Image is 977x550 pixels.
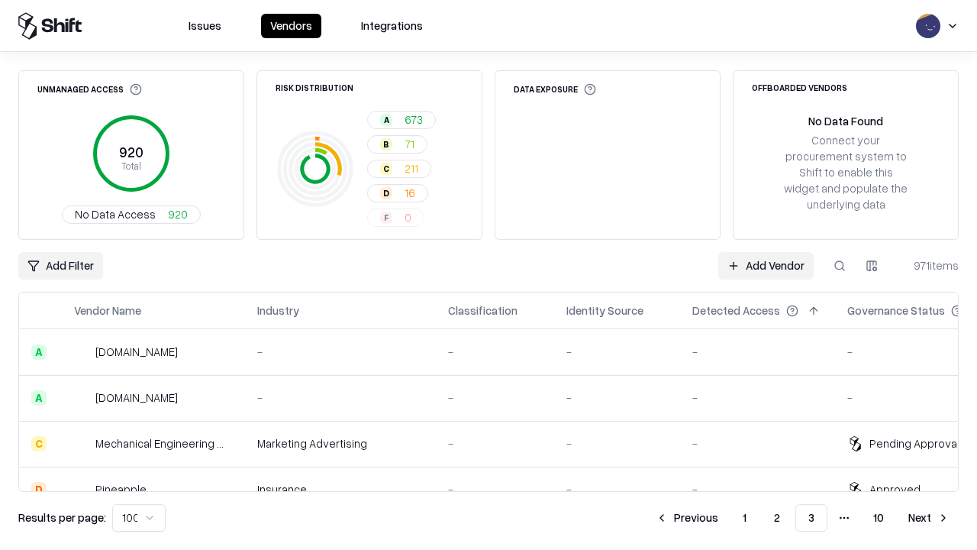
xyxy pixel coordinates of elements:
div: - [257,344,424,360]
div: [DOMAIN_NAME] [95,390,178,406]
div: C [380,163,392,175]
button: Add Filter [18,252,103,280]
div: Pineapple [95,481,147,497]
button: Previous [646,504,727,532]
div: Governance Status [847,302,945,319]
span: 920 [168,206,188,222]
div: D [380,187,392,199]
tspan: Total [121,160,141,172]
a: Add Vendor [718,252,814,280]
span: 211 [405,160,418,176]
div: - [692,344,823,360]
span: 673 [405,112,423,128]
div: Risk Distribution [276,83,353,92]
span: 16 [405,185,415,201]
div: - [448,481,542,497]
p: Results per page: [18,510,106,526]
div: - [566,481,668,497]
div: Connect your procurement system to Shift to enable this widget and populate the underlying data [782,132,909,213]
div: - [692,390,823,406]
div: Classification [448,302,518,319]
button: 1 [730,504,759,532]
div: - [448,390,542,406]
div: [DOMAIN_NAME] [95,344,178,360]
div: - [566,344,668,360]
button: C211 [367,160,431,178]
div: - [566,390,668,406]
img: Mechanical Engineering World [74,436,89,451]
button: Next [899,504,959,532]
div: A [31,345,47,360]
div: - [448,344,542,360]
div: 971 items [898,257,959,273]
button: A673 [367,111,436,129]
div: Insurance [257,481,424,497]
div: C [31,436,47,451]
div: - [692,481,823,497]
div: No Data Found [808,113,883,129]
div: A [31,390,47,406]
img: madisonlogic.com [74,390,89,406]
div: Unmanaged Access [37,83,142,95]
div: Marketing Advertising [257,435,424,451]
div: - [448,435,542,451]
span: 71 [405,136,414,152]
div: Approved [869,481,921,497]
button: D16 [367,184,428,202]
div: Data Exposure [514,83,596,95]
div: D [31,482,47,497]
div: Mechanical Engineering World [95,435,233,451]
span: No Data Access [75,206,156,222]
div: - [692,435,823,451]
tspan: 920 [119,144,143,160]
button: 2 [762,504,792,532]
nav: pagination [646,504,959,532]
div: Vendor Name [74,302,141,319]
div: Detected Access [692,302,780,319]
button: Issues [179,14,231,38]
div: Pending Approval [869,435,959,451]
button: B71 [367,135,427,154]
button: 3 [795,504,827,532]
button: No Data Access920 [62,205,201,224]
div: Offboarded Vendors [752,83,847,92]
div: - [566,435,668,451]
img: automat-it.com [74,345,89,360]
button: 10 [861,504,896,532]
img: Pineapple [74,482,89,497]
button: Vendors [261,14,321,38]
div: Identity Source [566,302,643,319]
button: Integrations [352,14,432,38]
div: A [380,114,392,126]
div: Industry [257,302,299,319]
div: B [380,138,392,150]
div: - [257,390,424,406]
